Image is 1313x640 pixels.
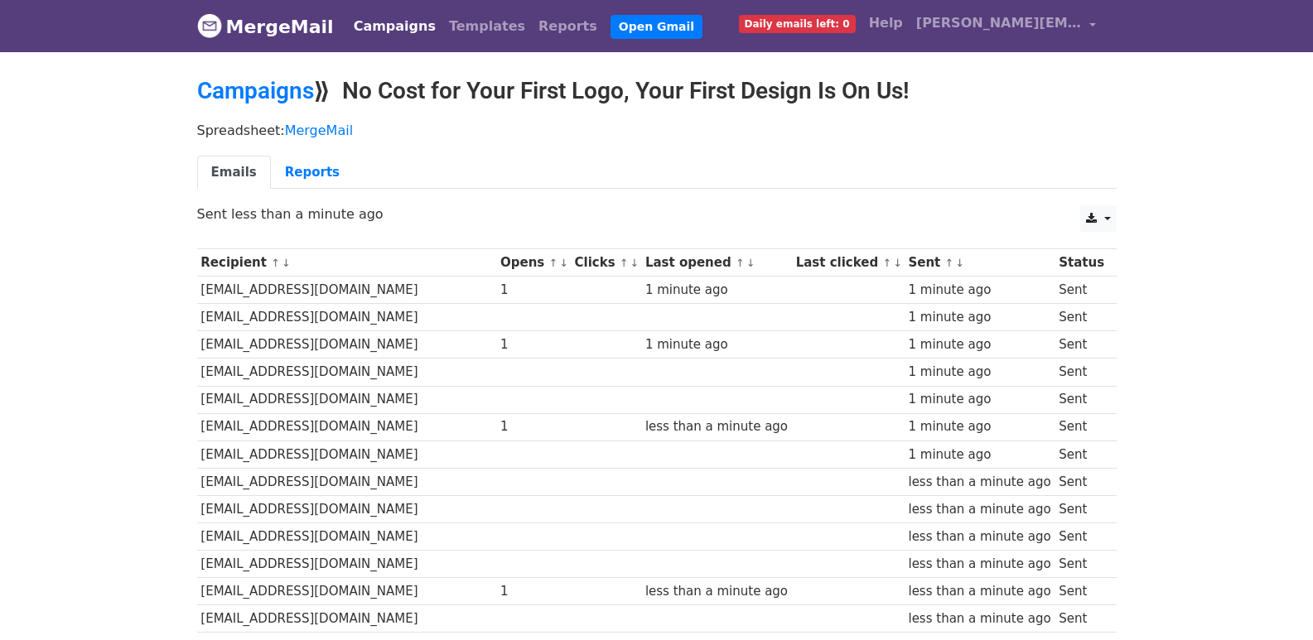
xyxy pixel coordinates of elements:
td: Sent [1055,468,1108,495]
a: ↓ [746,257,755,269]
div: less than a minute ago [908,473,1050,492]
a: MergeMail [285,123,353,138]
td: [EMAIL_ADDRESS][DOMAIN_NAME] [197,331,497,358]
th: Clicks [571,249,641,277]
div: 1 minute ago [908,445,1050,464]
td: Sent [1055,578,1108,605]
div: 1 minute ago [908,335,1050,354]
span: [PERSON_NAME][EMAIL_ADDRESS][DOMAIN_NAME] [916,13,1082,33]
div: 1 minute ago [908,363,1050,382]
div: 1 [500,335,567,354]
div: less than a minute ago [908,609,1050,628]
div: 1 [500,417,567,436]
td: [EMAIL_ADDRESS][DOMAIN_NAME] [197,413,497,440]
div: 1 minute ago [908,281,1050,300]
td: [EMAIL_ADDRESS][DOMAIN_NAME] [197,605,497,633]
a: Help [862,7,910,40]
a: Templates [442,10,532,43]
th: Status [1055,249,1108,277]
div: less than a minute ago [908,582,1050,601]
td: Sent [1055,358,1108,386]
div: 1 [500,582,567,601]
div: 1 minute ago [645,335,788,354]
a: ↑ [271,257,280,269]
p: Spreadsheet: [197,122,1117,139]
a: MergeMail [197,9,334,44]
td: Sent [1055,605,1108,633]
td: Sent [1055,551,1108,578]
div: 1 minute ago [645,281,788,300]
td: [EMAIL_ADDRESS][DOMAIN_NAME] [197,468,497,495]
td: [EMAIL_ADDRESS][DOMAIN_NAME] [197,386,497,413]
td: Sent [1055,386,1108,413]
div: 1 minute ago [908,390,1050,409]
a: Campaigns [347,10,442,43]
a: Emails [197,156,271,190]
a: ↑ [945,257,954,269]
a: ↑ [882,257,891,269]
h2: ⟫ No Cost for Your First Logo, Your First Design Is On Us! [197,77,1117,105]
a: Reports [532,10,604,43]
img: MergeMail logo [197,13,222,38]
th: Last opened [641,249,792,277]
a: Reports [271,156,354,190]
td: [EMAIL_ADDRESS][DOMAIN_NAME] [197,440,497,468]
a: Open Gmail [611,15,702,39]
td: Sent [1055,413,1108,440]
td: [EMAIL_ADDRESS][DOMAIN_NAME] [197,358,497,386]
p: Sent less than a minute ago [197,205,1117,223]
a: ↓ [282,257,291,269]
a: ↑ [620,257,629,269]
a: Daily emails left: 0 [732,7,862,40]
div: 1 [500,281,567,300]
a: ↓ [955,257,964,269]
span: Daily emails left: 0 [739,15,856,33]
th: Opens [496,249,571,277]
td: [EMAIL_ADDRESS][DOMAIN_NAME] [197,304,497,331]
td: Sent [1055,277,1108,304]
div: less than a minute ago [645,582,788,601]
div: 1 minute ago [908,417,1050,436]
td: Sent [1055,304,1108,331]
a: Campaigns [197,77,314,104]
a: [PERSON_NAME][EMAIL_ADDRESS][DOMAIN_NAME] [910,7,1103,46]
td: [EMAIL_ADDRESS][DOMAIN_NAME] [197,523,497,551]
td: Sent [1055,523,1108,551]
div: less than a minute ago [908,555,1050,574]
td: [EMAIL_ADDRESS][DOMAIN_NAME] [197,277,497,304]
div: less than a minute ago [908,527,1050,546]
td: [EMAIL_ADDRESS][DOMAIN_NAME] [197,495,497,522]
td: Sent [1055,331,1108,358]
th: Last clicked [792,249,905,277]
td: Sent [1055,495,1108,522]
div: 1 minute ago [908,308,1050,327]
td: [EMAIL_ADDRESS][DOMAIN_NAME] [197,551,497,578]
a: ↑ [736,257,745,269]
td: Sent [1055,440,1108,468]
a: ↓ [630,257,640,269]
td: [EMAIL_ADDRESS][DOMAIN_NAME] [197,578,497,605]
a: ↑ [548,257,558,269]
th: Sent [905,249,1055,277]
th: Recipient [197,249,497,277]
div: less than a minute ago [645,417,788,436]
div: less than a minute ago [908,500,1050,519]
a: ↓ [559,257,568,269]
a: ↓ [893,257,902,269]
